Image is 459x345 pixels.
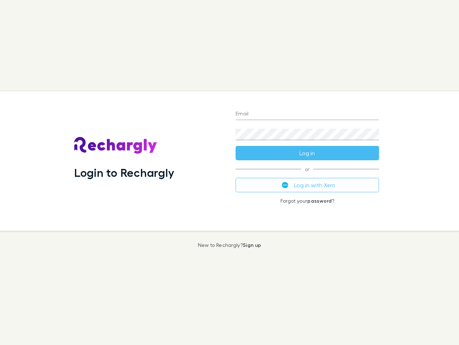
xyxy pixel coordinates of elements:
button: Log in with Xero [236,178,379,192]
button: Log in [236,146,379,160]
p: New to Rechargly? [198,242,261,248]
img: Xero's logo [282,182,288,188]
a: Sign up [243,242,261,248]
p: Forgot your ? [236,198,379,204]
img: Rechargly's Logo [74,137,157,154]
h1: Login to Rechargly [74,166,174,179]
a: password [307,198,332,204]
